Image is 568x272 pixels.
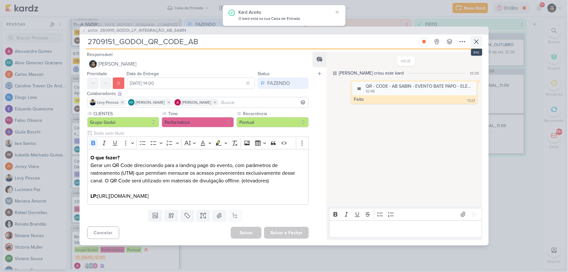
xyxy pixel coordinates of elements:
[87,28,99,33] span: AG724
[128,99,135,106] div: Aline Gimenez Graciano
[90,193,97,199] strong: LP:
[167,110,234,117] label: Time
[355,84,364,93] img: 26U7Rev8GyN5jzJmzdCKmbB7MMBNBP5MeHYkWcCr.png
[87,58,309,70] button: [PERSON_NAME]
[339,70,404,76] div: [PERSON_NAME] criou este kard
[93,110,160,117] label: CLIENTES
[92,130,309,137] input: Texto sem título
[87,90,309,97] div: Colaboradores
[89,99,96,106] img: Levy Pessoa
[329,220,482,238] div: Editor editing area: main
[239,9,333,16] div: Kard Aceito
[354,97,364,102] div: Feito
[422,39,427,44] div: Parar relógio
[127,71,159,76] label: Data de Entrega
[366,89,472,94] div: 92 KB
[182,100,211,105] span: [PERSON_NAME]
[468,98,475,103] div: 13:23
[82,28,186,34] button: AG724 2609111_GODOI_LP_INTEGRAÇÃO_AB_SABIN
[366,83,472,90] div: QR - CODE - AB SABIN - EVENTO BATE PAPO - ELEVADORES.png
[258,77,309,89] button: FAZENDO
[97,100,119,105] span: Levy Pessoa
[242,110,309,117] label: Recorrência
[86,36,417,47] input: Kard Sem Título
[87,71,107,76] label: Prioridade
[129,101,133,104] p: AG
[352,82,476,95] div: QR - CODE - AB SABIN - EVENTO BATE PAPO - ELEVADORES.png
[89,60,97,68] img: Nelito Junior
[136,100,165,105] span: [PERSON_NAME]
[329,208,482,220] div: Editor toolbar
[87,52,113,57] label: Responsável
[87,117,160,127] button: Grupo Godoi
[239,16,333,22] div: O kard está na sua Caixa de Entrada.
[87,137,309,149] div: Editor toolbar
[471,49,482,56] div: esc
[162,117,234,127] button: Performance
[175,99,181,106] img: Alessandra Gomes
[100,28,186,34] span: 2609111_GODOI_LP_INTEGRAÇÃO_AB_SABIN
[220,99,307,106] input: Buscar
[90,154,305,200] p: Gerar um QR Code direcionando para a landing page do evento, com parâmetros de rastreamento (UTM)...
[87,227,119,239] button: Cancelar
[237,117,309,127] button: Pontual
[90,155,120,161] strong: O que fazer?
[267,79,290,87] div: FAZENDO
[87,149,309,205] div: Editor editing area: main
[98,60,137,68] span: [PERSON_NAME]
[470,70,479,76] div: 12:20
[127,77,255,89] input: Select a date
[258,71,270,76] label: Status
